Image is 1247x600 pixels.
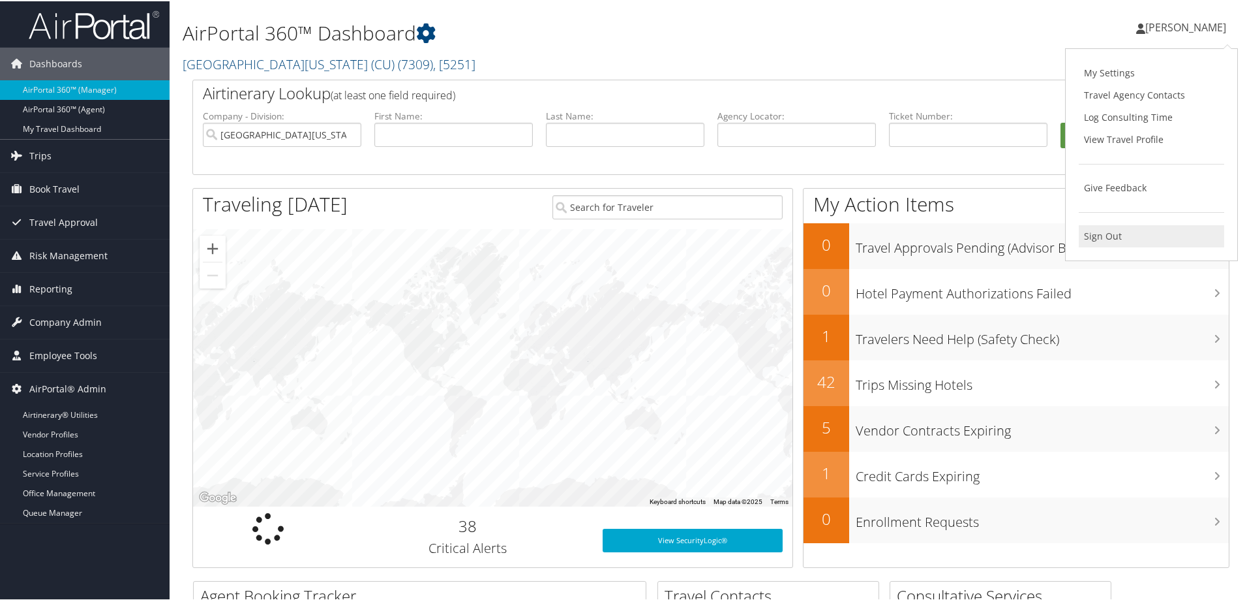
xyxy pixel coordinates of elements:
span: Book Travel [29,172,80,204]
button: Zoom in [200,234,226,261]
h2: 1 [804,324,849,346]
a: Sign Out [1079,224,1224,246]
h3: Hotel Payment Authorizations Failed [856,277,1229,302]
label: Last Name: [546,108,704,121]
h3: Travel Approvals Pending (Advisor Booked) [856,231,1229,256]
a: 1Travelers Need Help (Safety Check) [804,313,1229,359]
h3: Travelers Need Help (Safety Check) [856,323,1229,347]
a: View Travel Profile [1079,127,1224,150]
h2: 38 [353,514,583,536]
span: Reporting [29,272,72,304]
span: , [ 5251 ] [433,54,475,72]
h3: Credit Cards Expiring [856,460,1229,484]
label: Company - Division: [203,108,361,121]
h2: 0 [804,507,849,529]
a: [GEOGRAPHIC_DATA][US_STATE] (CU) [183,54,475,72]
a: 42Trips Missing Hotels [804,359,1229,405]
label: Ticket Number: [889,108,1047,121]
a: 1Credit Cards Expiring [804,450,1229,496]
h2: Airtinerary Lookup [203,81,1133,103]
img: Google [196,488,239,505]
a: [PERSON_NAME] [1136,7,1239,46]
span: Company Admin [29,305,102,338]
a: 0Travel Approvals Pending (Advisor Booked) [804,222,1229,268]
h2: 1 [804,461,849,483]
h2: 42 [804,370,849,392]
span: (at least one field required) [331,87,455,101]
span: AirPortal® Admin [29,371,106,404]
a: Log Consulting Time [1079,105,1224,127]
h3: Enrollment Requests [856,505,1229,530]
input: Search for Traveler [552,194,783,218]
a: Travel Agency Contacts [1079,83,1224,105]
button: Zoom out [200,261,226,287]
span: Map data ©2025 [714,497,762,504]
a: 5Vendor Contracts Expiring [804,405,1229,450]
span: Risk Management [29,238,108,271]
button: Search [1060,121,1219,148]
span: ( 7309 ) [398,54,433,72]
a: Terms (opens in new tab) [770,497,789,504]
h3: Critical Alerts [353,538,583,556]
a: View SecurityLogic® [603,528,783,551]
h3: Trips Missing Hotels [856,368,1229,393]
label: Agency Locator: [717,108,876,121]
span: [PERSON_NAME] [1145,19,1226,33]
h1: My Action Items [804,189,1229,217]
a: Open this area in Google Maps (opens a new window) [196,488,239,505]
a: 0Hotel Payment Authorizations Failed [804,268,1229,313]
h2: 0 [804,232,849,255]
button: Keyboard shortcuts [650,496,706,505]
h2: 0 [804,278,849,300]
h2: 5 [804,415,849,437]
a: My Settings [1079,61,1224,83]
img: airportal-logo.png [29,8,159,39]
span: Travel Approval [29,205,98,238]
a: 0Enrollment Requests [804,496,1229,542]
a: Give Feedback [1079,176,1224,198]
span: Dashboards [29,46,82,79]
h1: AirPortal 360™ Dashboard [183,18,887,46]
span: Employee Tools [29,338,97,371]
h1: Traveling [DATE] [203,189,348,217]
label: First Name: [374,108,533,121]
h3: Vendor Contracts Expiring [856,414,1229,439]
span: Trips [29,138,52,171]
